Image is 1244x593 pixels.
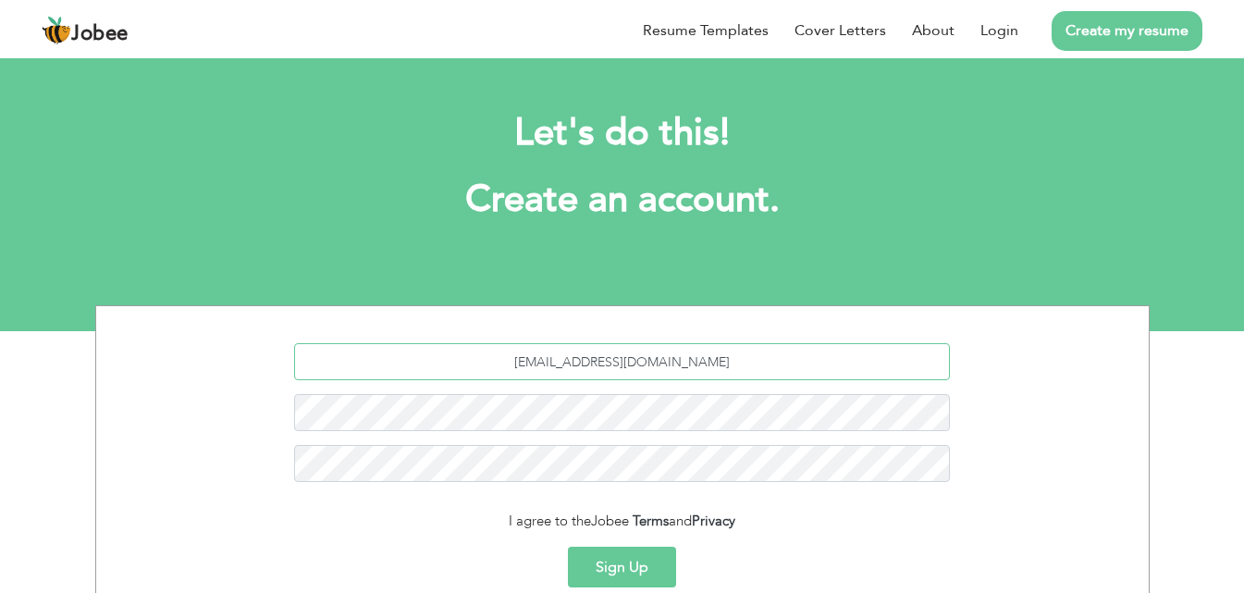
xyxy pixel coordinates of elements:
span: Jobee [71,24,129,44]
div: I agree to the and [110,511,1135,532]
h1: Create an account. [123,176,1122,224]
span: Jobee [591,512,629,530]
h2: Let's do this! [123,109,1122,157]
a: Login [980,19,1018,42]
a: Resume Templates [643,19,769,42]
a: About [912,19,955,42]
a: Terms [633,512,669,530]
input: Email [294,343,950,380]
a: Create my resume [1052,11,1202,51]
a: Jobee [42,16,129,45]
a: Cover Letters [794,19,886,42]
img: jobee.io [42,16,71,45]
button: Sign Up [568,547,676,587]
a: Privacy [692,512,735,530]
